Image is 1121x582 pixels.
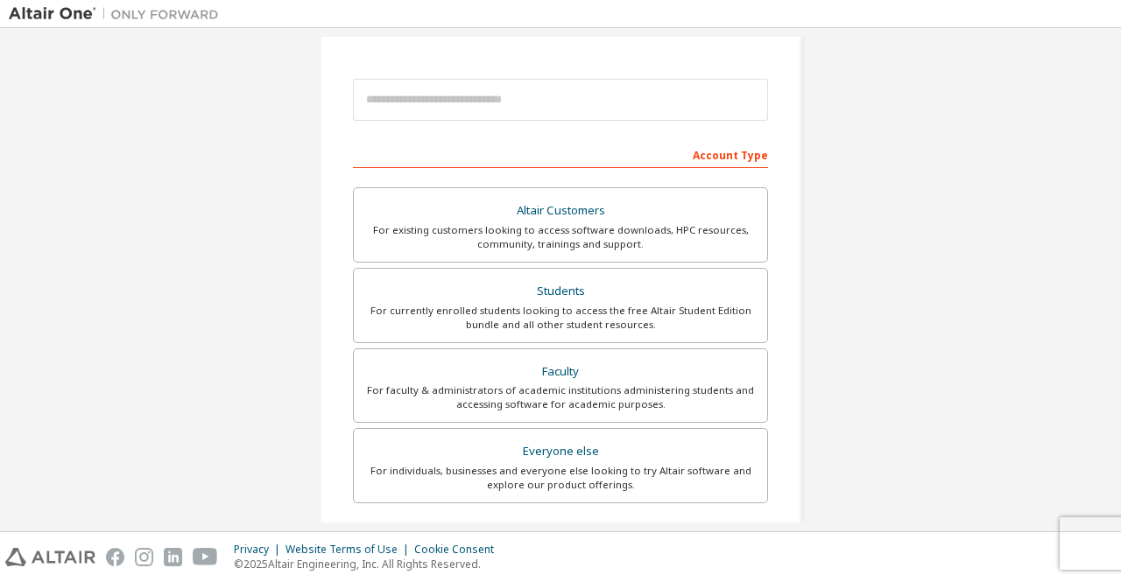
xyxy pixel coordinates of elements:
[364,464,757,492] div: For individuals, businesses and everyone else looking to try Altair software and explore our prod...
[286,543,414,557] div: Website Terms of Use
[164,548,182,566] img: linkedin.svg
[364,383,757,411] div: For faculty & administrators of academic institutions administering students and accessing softwa...
[364,360,757,384] div: Faculty
[364,439,757,464] div: Everyone else
[353,140,768,168] div: Account Type
[364,279,757,304] div: Students
[5,548,95,566] img: altair_logo.svg
[414,543,504,557] div: Cookie Consent
[234,543,286,557] div: Privacy
[106,548,124,566] img: facebook.svg
[234,557,504,571] p: © 2025 Altair Engineering, Inc. All Rights Reserved.
[193,548,218,566] img: youtube.svg
[9,5,228,23] img: Altair One
[364,223,757,251] div: For existing customers looking to access software downloads, HPC resources, community, trainings ...
[364,304,757,332] div: For currently enrolled students looking to access the free Altair Student Edition bundle and all ...
[364,199,757,223] div: Altair Customers
[135,548,153,566] img: instagram.svg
